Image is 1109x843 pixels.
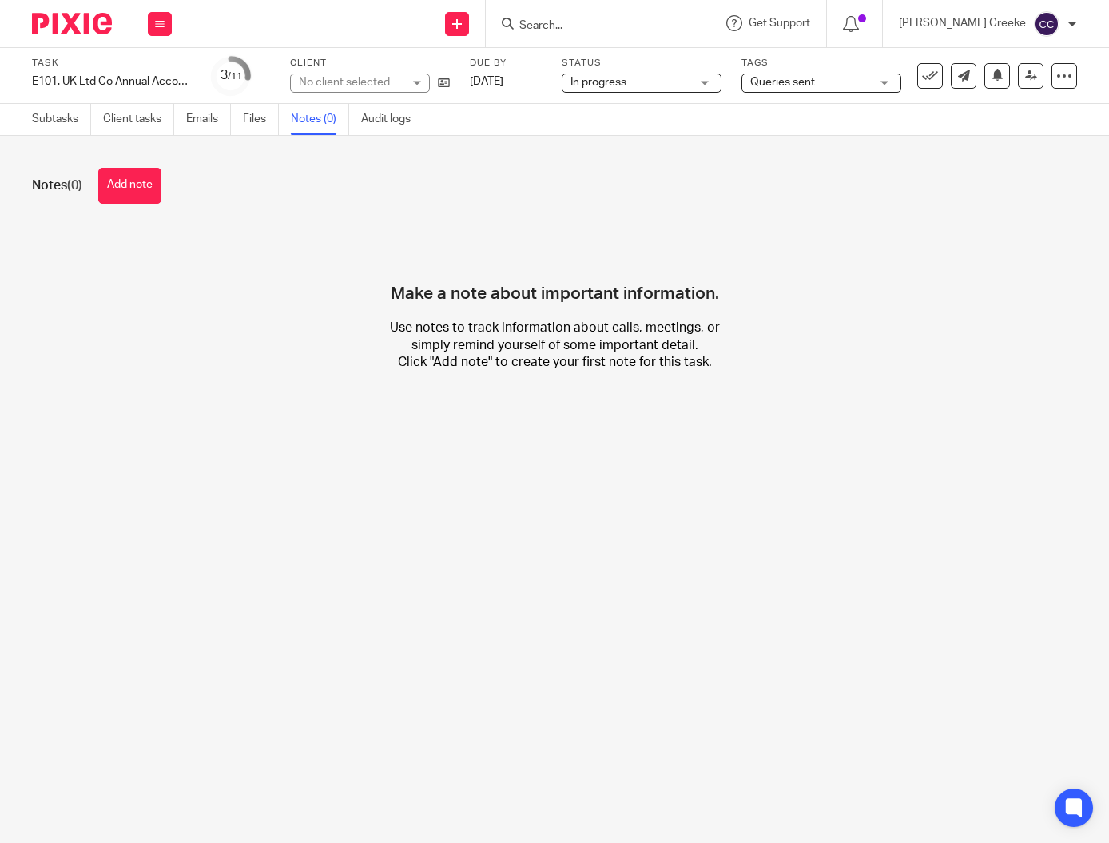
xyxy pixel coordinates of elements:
div: E101. UK Ltd Co Annual Accounts: Annual Accounts & Company Tax Return [32,74,192,89]
label: Due by [470,57,542,70]
a: Notes (0) [291,104,349,135]
h1: Notes [32,177,82,194]
a: Emails [186,104,231,135]
label: Status [562,57,721,70]
span: In progress [570,77,626,88]
p: [PERSON_NAME] Creeke [899,15,1026,31]
input: Search [518,19,662,34]
a: Files [243,104,279,135]
h4: Make a note about important information. [391,228,719,304]
a: Audit logs [361,104,423,135]
label: Task [32,57,192,70]
a: Subtasks [32,104,91,135]
span: (0) [67,179,82,192]
img: svg%3E [1034,11,1059,37]
span: Get Support [749,18,810,29]
div: No client selected [299,74,403,90]
p: Use notes to track information about calls, meetings, or simply remind yourself of some important... [380,320,729,371]
a: Client tasks [103,104,174,135]
span: Queries sent [750,77,815,88]
span: [DATE] [470,76,503,87]
label: Client [290,57,450,70]
label: Tags [741,57,901,70]
small: /11 [228,72,242,81]
div: 3 [221,66,242,85]
button: Add note [98,168,161,204]
img: Pixie [32,13,112,34]
div: E101. UK Ltd Co Annual Accounts: Annual Accounts &amp; Company Tax Return [32,74,192,89]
